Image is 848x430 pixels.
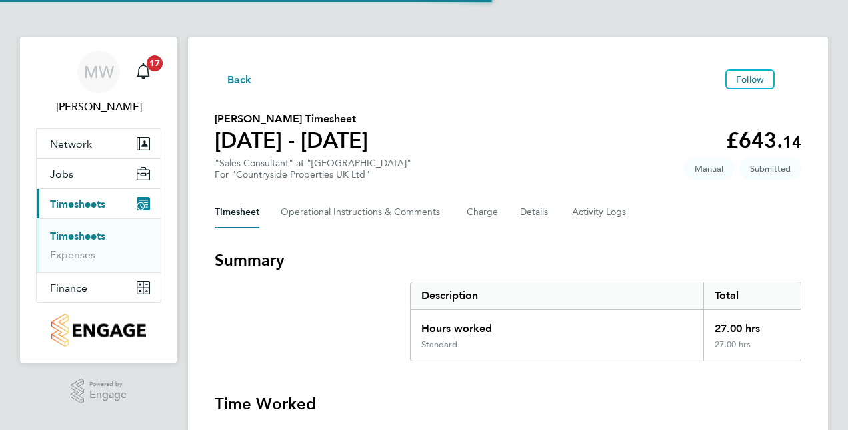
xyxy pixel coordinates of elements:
h2: [PERSON_NAME] Timesheet [215,111,368,127]
button: Activity Logs [572,196,628,228]
button: Finance [37,273,161,302]
img: countryside-properties-logo-retina.png [51,314,145,347]
button: Timesheet [215,196,259,228]
div: Standard [421,339,457,350]
a: MW[PERSON_NAME] [36,51,161,115]
button: Charge [467,196,499,228]
div: "Sales Consultant" at "[GEOGRAPHIC_DATA]" [215,158,411,180]
h3: Summary [215,250,801,271]
span: Powered by [89,379,127,390]
button: Follow [725,69,775,89]
div: Timesheets [37,218,161,272]
span: MW [84,63,114,81]
span: 14 [783,132,801,152]
div: 27.00 hrs [703,339,801,361]
div: For "Countryside Properties UK Ltd" [215,169,411,180]
span: This timesheet was manually created. [684,158,734,180]
button: Back [215,71,252,87]
span: Follow [736,73,764,85]
span: Timesheets [50,198,105,210]
span: Jobs [50,168,73,180]
app-decimal: £643. [726,128,801,153]
div: 27.00 hrs [703,310,801,339]
button: Network [37,129,161,158]
div: Hours worked [411,310,703,339]
h1: [DATE] - [DATE] [215,127,368,154]
nav: Main navigation [20,37,177,363]
a: Expenses [50,248,95,261]
span: Molly Webb [36,99,161,115]
div: Description [411,282,703,309]
span: Finance [50,282,87,294]
h3: Time Worked [215,393,801,415]
span: This timesheet is Submitted. [739,158,801,180]
button: Operational Instructions & Comments [281,196,445,228]
button: Timesheets [37,189,161,218]
span: Back [227,72,252,88]
a: Timesheets [50,230,105,242]
a: Powered byEngage [71,379,127,404]
a: Go to home page [36,314,161,347]
button: Jobs [37,159,161,188]
button: Timesheets Menu [780,76,801,83]
span: Network [50,138,92,150]
div: Summary [410,282,801,361]
button: Details [520,196,551,228]
a: 17 [130,51,157,93]
div: Total [703,282,801,309]
span: Engage [89,389,127,401]
span: 17 [147,55,163,71]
